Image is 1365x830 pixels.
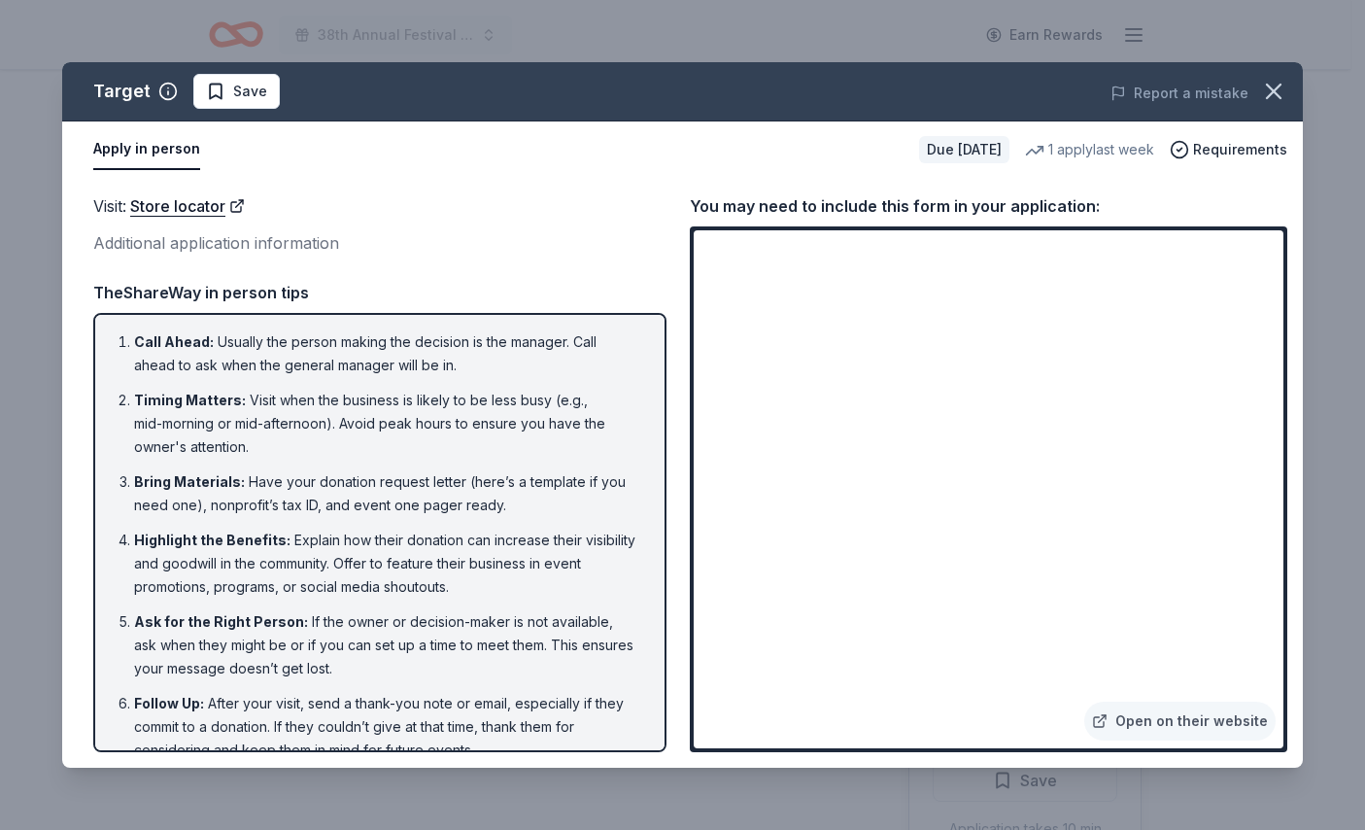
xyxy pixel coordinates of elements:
div: TheShareWay in person tips [93,280,666,305]
button: Requirements [1170,138,1287,161]
li: If the owner or decision-maker is not available, ask when they might be or if you can set up a ti... [134,610,637,680]
a: Open on their website [1084,702,1276,741]
button: Apply in person [93,129,200,170]
li: After your visit, send a thank-you note or email, especially if they commit to a donation. If the... [134,692,637,762]
li: Have your donation request letter (here’s a template if you need one), nonprofit’s tax ID, and ev... [134,470,637,517]
span: Timing Matters : [134,392,246,408]
button: Save [193,74,280,109]
span: Call Ahead : [134,333,214,350]
span: Ask for the Right Person : [134,613,308,630]
div: Visit : [93,193,666,219]
li: Visit when the business is likely to be less busy (e.g., mid-morning or mid-afternoon). Avoid pea... [134,389,637,459]
span: Follow Up : [134,695,204,711]
div: Target [93,76,151,107]
span: Save [233,80,267,103]
span: Requirements [1193,138,1287,161]
div: You may need to include this form in your application: [690,193,1287,219]
div: Additional application information [93,230,666,256]
li: Explain how their donation can increase their visibility and goodwill in the community. Offer to ... [134,529,637,599]
button: Report a mistake [1110,82,1248,105]
a: Store locator [130,193,245,219]
div: Due [DATE] [919,136,1009,163]
div: 1 apply last week [1025,138,1154,161]
span: Bring Materials : [134,473,245,490]
li: Usually the person making the decision is the manager. Call ahead to ask when the general manager... [134,330,637,377]
span: Highlight the Benefits : [134,532,290,548]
